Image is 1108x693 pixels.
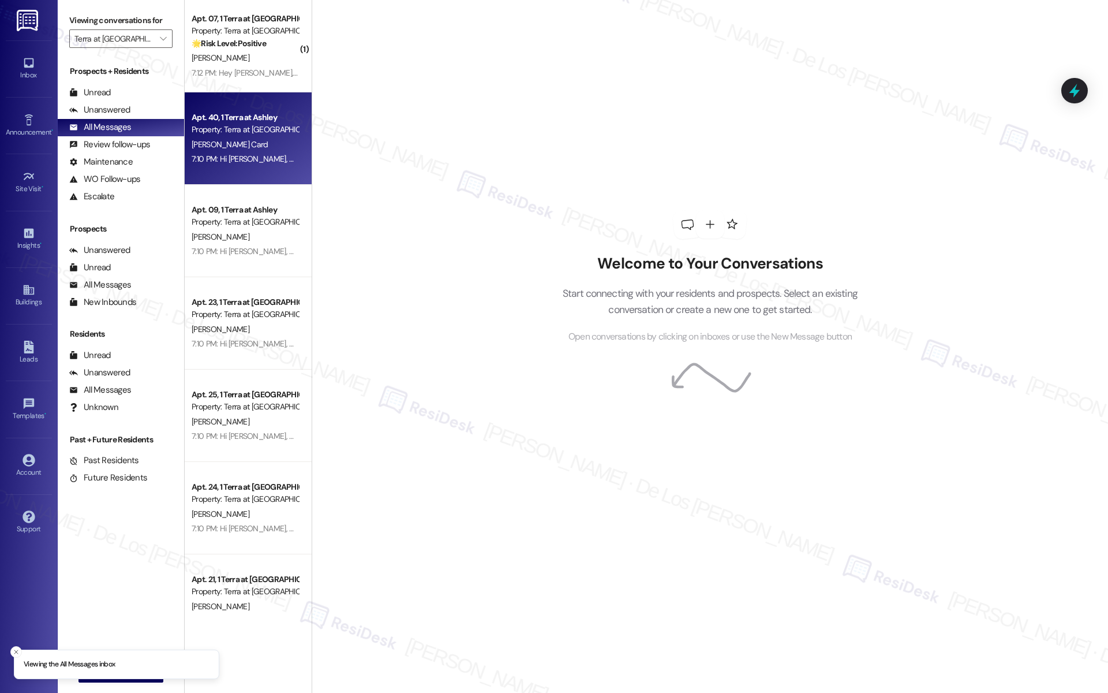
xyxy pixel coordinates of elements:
div: Prospects [58,223,184,235]
div: Apt. 21, 1 Terra at [GEOGRAPHIC_DATA] [192,573,298,586]
div: Apt. 09, 1 Terra at Ashley [192,204,298,216]
div: New Inbounds [69,296,136,308]
span: • [40,240,42,248]
div: WO Follow-ups [69,173,140,185]
p: Start connecting with your residents and prospects. Select an existing conversation or create a n... [545,285,875,318]
span: • [42,183,43,191]
div: Property: Terra at [GEOGRAPHIC_DATA] [192,401,298,413]
i:  [160,34,166,43]
h2: Welcome to Your Conversations [545,255,875,273]
div: Escalate [69,191,114,203]
div: 7:12 PM: Hey [PERSON_NAME], we appreciate your text! We'll be back at 11AM to help you out. If it... [192,68,675,78]
div: Prospects + Residents [58,65,184,77]
div: Apt. 40, 1 Terra at Ashley [192,111,298,124]
a: Templates • [6,394,52,425]
div: All Messages [69,279,131,291]
div: Property: Terra at [GEOGRAPHIC_DATA] [192,25,298,37]
div: 7:10 PM: Hi [PERSON_NAME], As of this week, Terra at [PERSON_NAME] will no longer be offering thi... [192,246,1073,256]
div: Past Residents [69,454,139,467]
span: [PERSON_NAME] Card [192,139,268,150]
div: Unanswered [69,367,130,379]
div: Apt. 23, 1 Terra at [GEOGRAPHIC_DATA] [192,296,298,308]
div: Residents [58,328,184,340]
div: Unknown [69,401,118,413]
div: Unanswered [69,244,130,256]
div: Unread [69,262,111,274]
a: Buildings [6,280,52,311]
div: Property: Terra at [GEOGRAPHIC_DATA] [192,216,298,228]
span: [PERSON_NAME] [192,53,249,63]
a: Insights • [6,223,52,255]
div: Unread [69,87,111,99]
span: [PERSON_NAME] [192,416,249,427]
span: • [51,126,53,135]
div: Property: Terra at [GEOGRAPHIC_DATA] [192,586,298,598]
div: Apt. 24, 1 Terra at [GEOGRAPHIC_DATA] [192,481,298,493]
div: Apt. 07, 1 Terra at [GEOGRAPHIC_DATA] [192,13,298,25]
div: Past + Future Residents [58,434,184,446]
span: [PERSON_NAME] [192,509,249,519]
a: Site Visit • [6,167,52,198]
div: All Messages [69,384,131,396]
div: Property: Terra at [GEOGRAPHIC_DATA] [192,124,298,136]
div: Unanswered [69,104,130,116]
div: All Messages [69,121,131,133]
a: Support [6,507,52,538]
div: Review follow-ups [69,139,150,151]
div: Future Residents [69,472,147,484]
img: ResiDesk Logo [17,10,40,31]
div: Apt. 25, 1 Terra at [GEOGRAPHIC_DATA] [192,389,298,401]
span: [PERSON_NAME] [192,601,249,612]
span: Open conversations by clicking on inboxes or use the New Message button [568,330,852,344]
input: All communities [74,29,154,48]
span: [PERSON_NAME] [192,232,249,242]
a: Leads [6,337,52,368]
label: Viewing conversations for [69,12,173,29]
div: Property: Terra at [GEOGRAPHIC_DATA] [192,308,298,321]
a: Account [6,450,52,482]
span: • [44,410,46,418]
div: Maintenance [69,156,133,168]
div: Unread [69,349,111,362]
div: Property: Terra at [GEOGRAPHIC_DATA] [192,493,298,505]
button: Close toast [10,646,22,658]
strong: 🌟 Risk Level: Positive [192,38,266,49]
a: Inbox [6,53,52,84]
p: Viewing the All Messages inbox [24,660,115,670]
span: [PERSON_NAME] [192,324,249,334]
